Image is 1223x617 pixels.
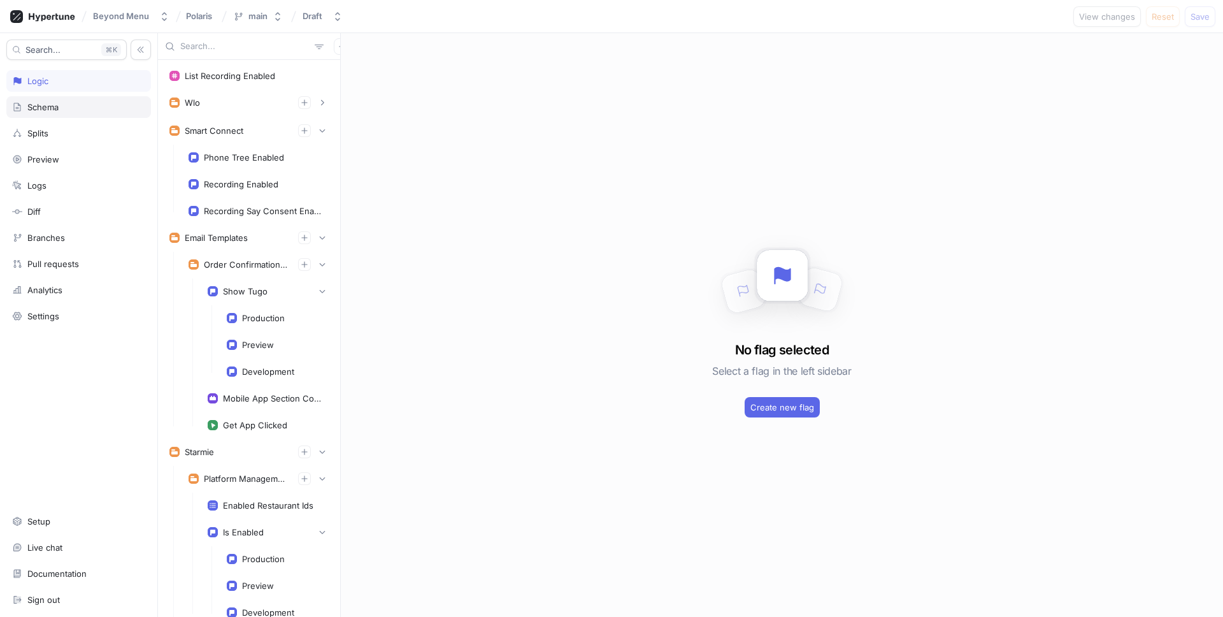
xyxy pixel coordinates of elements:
div: Smart Connect [185,126,243,136]
div: main [248,11,268,22]
div: Sign out [27,595,60,605]
button: main [228,6,288,27]
h3: No flag selected [735,340,829,359]
div: Recording Enabled [204,179,278,189]
div: K [101,43,121,56]
button: Draft [297,6,348,27]
div: Preview [27,154,59,164]
div: Preview [242,340,274,350]
div: Pull requests [27,259,79,269]
div: Phone Tree Enabled [204,152,284,163]
div: Recording Say Consent Enabled [204,206,324,216]
button: Reset [1146,6,1180,27]
span: View changes [1079,13,1135,20]
div: Order Confirmation Email [204,259,288,270]
div: Get App Clicked [223,420,287,430]
button: Beyond Menu [88,6,175,27]
div: Schema [27,102,59,112]
input: Search... [180,40,310,53]
div: Preview [242,581,274,591]
div: Diff [27,207,41,217]
div: Is Enabled [223,527,264,537]
div: Email Templates [185,233,248,243]
span: Polaris [186,11,212,20]
a: Documentation [6,563,151,584]
div: Beyond Menu [93,11,149,22]
div: Starmie [185,447,214,457]
div: Wlo [185,98,200,108]
div: Logs [27,180,46,191]
div: Draft [303,11,322,22]
div: Mobile App Section Content [223,393,324,403]
span: Search... [25,46,61,54]
span: Save [1191,13,1210,20]
div: Production [242,554,285,564]
button: Save [1185,6,1215,27]
div: Splits [27,128,48,138]
button: View changes [1073,6,1141,27]
span: Create new flag [750,403,814,411]
div: Logic [27,76,48,86]
div: Live chat [27,542,62,553]
div: Development [242,367,294,377]
div: Documentation [27,569,87,579]
div: List Recording Enabled [185,71,275,81]
div: Enabled Restaurant Ids [223,500,313,511]
div: Settings [27,311,59,321]
h5: Select a flag in the left sidebar [712,359,851,382]
div: Production [242,313,285,323]
div: Analytics [27,285,62,295]
div: Show Tugo [223,286,268,296]
div: Branches [27,233,65,243]
button: Create new flag [745,397,820,417]
div: Platform Management [204,474,288,484]
button: Search...K [6,40,127,60]
span: Reset [1152,13,1174,20]
div: Setup [27,516,50,526]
